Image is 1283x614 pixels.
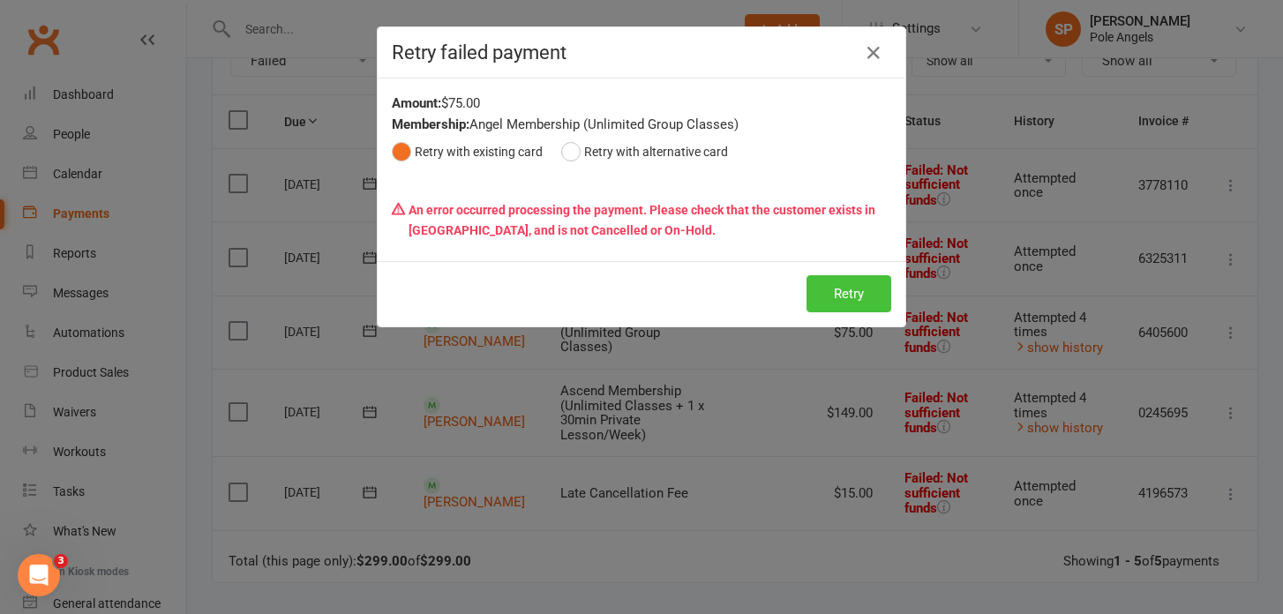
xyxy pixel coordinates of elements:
[392,135,543,168] button: Retry with existing card
[859,39,888,67] button: Close
[807,275,891,312] button: Retry
[54,554,68,568] span: 3
[392,116,469,132] strong: Membership:
[392,193,891,247] p: An error occurred processing the payment. Please check that the customer exists in [GEOGRAPHIC_DA...
[18,554,60,596] iframe: Intercom live chat
[561,135,728,168] button: Retry with alternative card
[392,41,891,64] h4: Retry failed payment
[392,93,891,114] div: $75.00
[392,114,891,135] div: Angel Membership (Unlimited Group Classes)
[392,95,441,111] strong: Amount:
